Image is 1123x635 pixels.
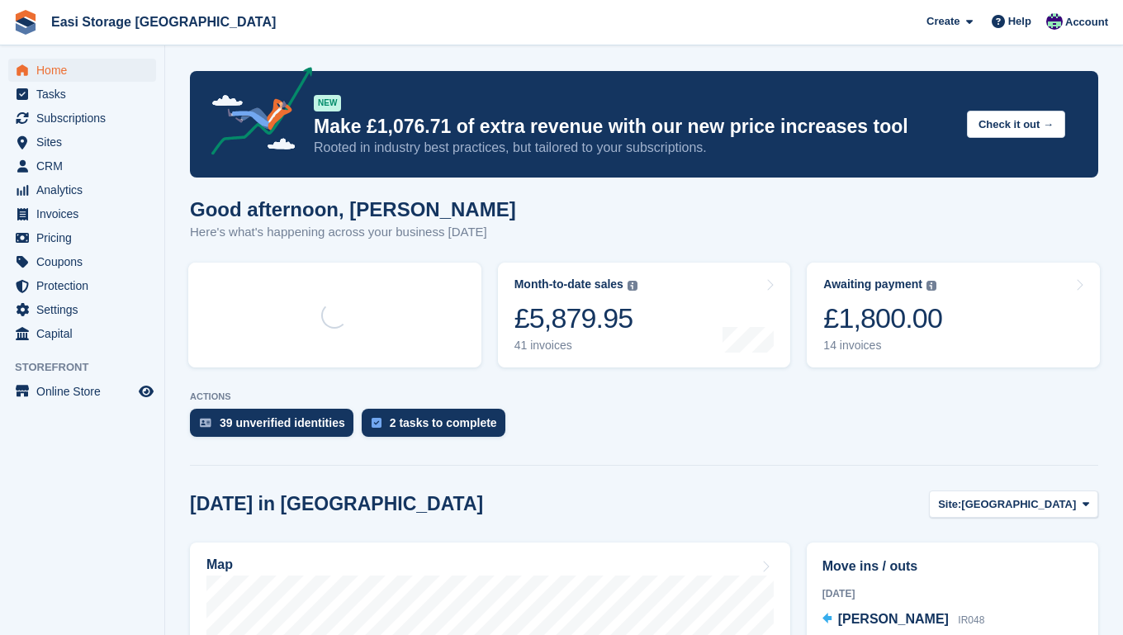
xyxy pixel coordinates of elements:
[36,178,135,201] span: Analytics
[314,115,954,139] p: Make £1,076.71 of extra revenue with our new price increases tool
[36,59,135,82] span: Home
[197,67,313,161] img: price-adjustments-announcement-icon-8257ccfd72463d97f412b2fc003d46551f7dbcb40ab6d574587a9cd5c0d94...
[822,586,1083,601] div: [DATE]
[514,277,623,291] div: Month-to-date sales
[36,130,135,154] span: Sites
[314,95,341,111] div: NEW
[190,493,483,515] h2: [DATE] in [GEOGRAPHIC_DATA]
[36,107,135,130] span: Subscriptions
[938,496,961,513] span: Site:
[8,202,156,225] a: menu
[8,83,156,106] a: menu
[8,380,156,403] a: menu
[8,250,156,273] a: menu
[628,281,637,291] img: icon-info-grey-7440780725fd019a000dd9b08b2336e03edf1995a4989e88bcd33f0948082b44.svg
[390,416,497,429] div: 2 tasks to complete
[926,281,936,291] img: icon-info-grey-7440780725fd019a000dd9b08b2336e03edf1995a4989e88bcd33f0948082b44.svg
[823,301,942,335] div: £1,800.00
[8,107,156,130] a: menu
[36,322,135,345] span: Capital
[136,381,156,401] a: Preview store
[967,111,1065,138] button: Check it out →
[514,301,637,335] div: £5,879.95
[8,274,156,297] a: menu
[958,614,984,626] span: IR048
[45,8,282,36] a: Easi Storage [GEOGRAPHIC_DATA]
[190,223,516,242] p: Here's what's happening across your business [DATE]
[823,339,942,353] div: 14 invoices
[362,409,514,445] a: 2 tasks to complete
[190,409,362,445] a: 39 unverified identities
[807,263,1100,367] a: Awaiting payment £1,800.00 14 invoices
[372,418,381,428] img: task-75834270c22a3079a89374b754ae025e5fb1db73e45f91037f5363f120a921f8.svg
[8,59,156,82] a: menu
[36,274,135,297] span: Protection
[8,298,156,321] a: menu
[220,416,345,429] div: 39 unverified identities
[498,263,791,367] a: Month-to-date sales £5,879.95 41 invoices
[822,609,985,631] a: [PERSON_NAME] IR048
[36,83,135,106] span: Tasks
[190,391,1098,402] p: ACTIONS
[1008,13,1031,30] span: Help
[929,490,1098,518] button: Site: [GEOGRAPHIC_DATA]
[823,277,922,291] div: Awaiting payment
[514,339,637,353] div: 41 invoices
[8,178,156,201] a: menu
[15,359,164,376] span: Storefront
[36,298,135,321] span: Settings
[36,202,135,225] span: Invoices
[13,10,38,35] img: stora-icon-8386f47178a22dfd0bd8f6a31ec36ba5ce8667c1dd55bd0f319d3a0aa187defe.svg
[926,13,960,30] span: Create
[8,154,156,178] a: menu
[8,226,156,249] a: menu
[838,612,949,626] span: [PERSON_NAME]
[200,418,211,428] img: verify_identity-adf6edd0f0f0b5bbfe63781bf79b02c33cf7c696d77639b501bdc392416b5a36.svg
[8,322,156,345] a: menu
[36,226,135,249] span: Pricing
[206,557,233,572] h2: Map
[36,380,135,403] span: Online Store
[1046,13,1063,30] img: Steven Cusick
[8,130,156,154] a: menu
[961,496,1076,513] span: [GEOGRAPHIC_DATA]
[314,139,954,157] p: Rooted in industry best practices, but tailored to your subscriptions.
[36,250,135,273] span: Coupons
[822,557,1083,576] h2: Move ins / outs
[1065,14,1108,31] span: Account
[190,198,516,220] h1: Good afternoon, [PERSON_NAME]
[36,154,135,178] span: CRM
